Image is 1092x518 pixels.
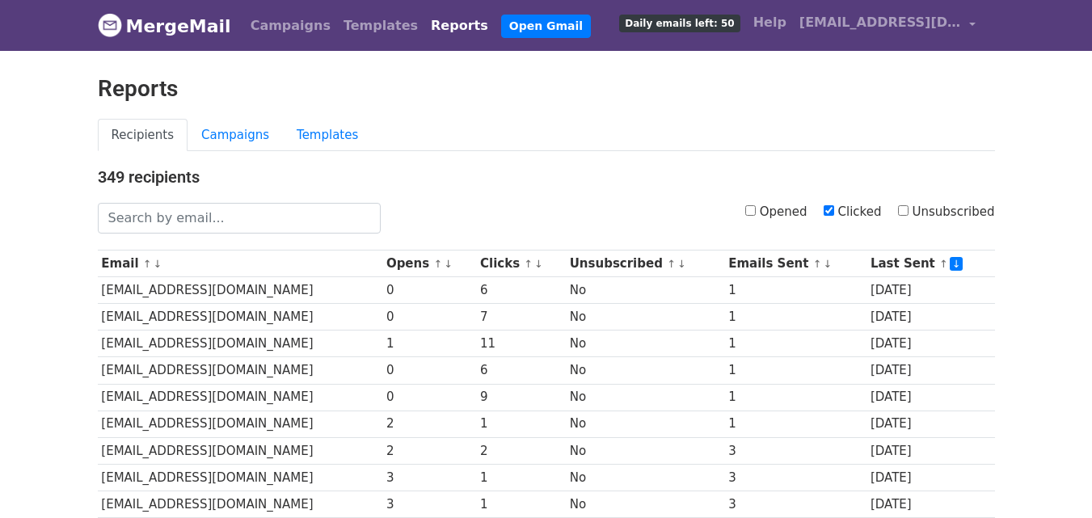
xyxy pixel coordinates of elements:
a: ↑ [524,258,533,270]
td: 1 [724,384,866,411]
td: 1 [476,411,566,437]
td: [DATE] [866,491,994,517]
input: Opened [745,205,756,216]
a: [EMAIL_ADDRESS][DOMAIN_NAME] [793,6,982,44]
td: 7 [476,304,566,331]
td: 1 [476,491,566,517]
th: Last Sent [866,251,994,277]
a: Open Gmail [501,15,591,38]
label: Clicked [824,203,882,221]
td: No [566,304,724,331]
th: Unsubscribed [566,251,724,277]
th: Opens [382,251,476,277]
td: 1 [382,331,476,357]
span: Daily emails left: 50 [619,15,740,32]
a: Recipients [98,119,188,152]
td: [EMAIL_ADDRESS][DOMAIN_NAME] [98,411,383,437]
label: Unsubscribed [898,203,995,221]
td: No [566,491,724,517]
td: 1 [724,277,866,304]
td: [DATE] [866,437,994,464]
a: ↑ [433,258,442,270]
a: Daily emails left: 50 [613,6,746,39]
a: Templates [337,10,424,42]
td: 1 [476,464,566,491]
a: Campaigns [244,10,337,42]
td: 3 [724,437,866,464]
td: [EMAIL_ADDRESS][DOMAIN_NAME] [98,304,383,331]
td: 2 [382,437,476,464]
a: ↓ [154,258,162,270]
a: Reports [424,10,495,42]
a: ↓ [823,258,832,270]
td: 6 [476,277,566,304]
td: [EMAIL_ADDRESS][DOMAIN_NAME] [98,357,383,384]
td: [EMAIL_ADDRESS][DOMAIN_NAME] [98,331,383,357]
td: [DATE] [866,464,994,491]
td: No [566,464,724,491]
td: 0 [382,384,476,411]
a: ↑ [813,258,822,270]
input: Search by email... [98,203,381,234]
a: Campaigns [188,119,283,152]
td: 0 [382,277,476,304]
td: 3 [382,464,476,491]
td: [DATE] [866,357,994,384]
th: Clicks [476,251,566,277]
input: Unsubscribed [898,205,909,216]
td: No [566,277,724,304]
a: ↓ [950,257,963,271]
td: [DATE] [866,411,994,437]
td: 0 [382,304,476,331]
td: 2 [476,437,566,464]
td: 1 [724,357,866,384]
td: 3 [382,491,476,517]
a: ↑ [143,258,152,270]
td: No [566,411,724,437]
input: Clicked [824,205,834,216]
a: ↓ [534,258,543,270]
td: [EMAIL_ADDRESS][DOMAIN_NAME] [98,464,383,491]
td: 3 [724,464,866,491]
td: [DATE] [866,277,994,304]
td: 0 [382,357,476,384]
td: No [566,357,724,384]
td: 1 [724,304,866,331]
td: [DATE] [866,304,994,331]
th: Emails Sent [724,251,866,277]
label: Opened [745,203,807,221]
td: 3 [724,491,866,517]
td: [EMAIL_ADDRESS][DOMAIN_NAME] [98,491,383,517]
a: ↑ [939,258,948,270]
img: MergeMail logo [98,13,122,37]
td: No [566,331,724,357]
td: No [566,384,724,411]
h4: 349 recipients [98,167,995,187]
span: [EMAIL_ADDRESS][DOMAIN_NAME] [799,13,961,32]
a: Help [747,6,793,39]
td: 11 [476,331,566,357]
td: [DATE] [866,331,994,357]
h2: Reports [98,75,995,103]
a: ↓ [444,258,453,270]
td: 1 [724,411,866,437]
td: No [566,437,724,464]
a: ↓ [677,258,686,270]
td: [EMAIL_ADDRESS][DOMAIN_NAME] [98,384,383,411]
td: 9 [476,384,566,411]
td: [EMAIL_ADDRESS][DOMAIN_NAME] [98,437,383,464]
th: Email [98,251,383,277]
td: 6 [476,357,566,384]
td: 1 [724,331,866,357]
a: Templates [283,119,372,152]
td: [DATE] [866,384,994,411]
a: MergeMail [98,9,231,43]
a: ↑ [667,258,676,270]
td: [EMAIL_ADDRESS][DOMAIN_NAME] [98,277,383,304]
td: 2 [382,411,476,437]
